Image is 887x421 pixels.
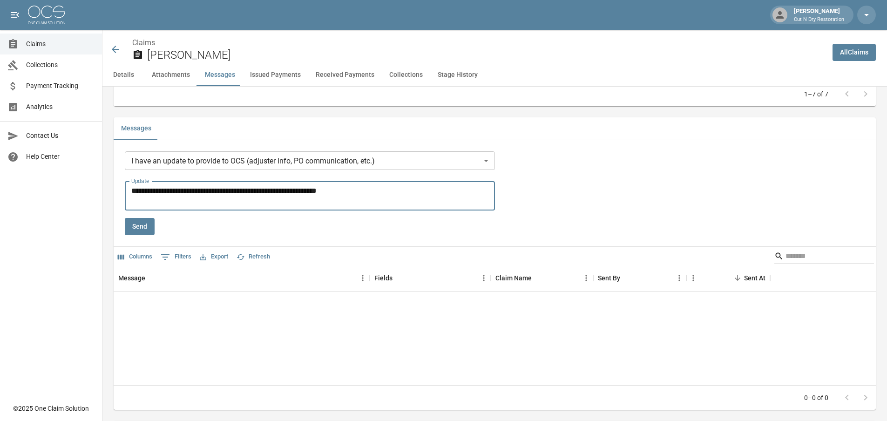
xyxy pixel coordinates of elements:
[374,265,393,291] div: Fields
[243,64,308,86] button: Issued Payments
[598,265,620,291] div: Sent By
[102,64,887,86] div: anchor tabs
[26,39,95,49] span: Claims
[145,272,158,285] button: Sort
[430,64,485,86] button: Stage History
[532,272,545,285] button: Sort
[102,64,144,86] button: Details
[579,271,593,285] button: Menu
[26,152,95,162] span: Help Center
[308,64,382,86] button: Received Payments
[790,7,848,23] div: [PERSON_NAME]
[26,60,95,70] span: Collections
[147,48,825,62] h2: [PERSON_NAME]
[114,265,370,291] div: Message
[125,151,495,170] div: I have an update to provide to OCS (adjuster info, PO communication, etc.)
[114,117,159,140] button: Messages
[13,404,89,413] div: © 2025 One Claim Solution
[125,218,155,235] button: Send
[593,265,686,291] div: Sent By
[132,38,155,47] a: Claims
[6,6,24,24] button: open drawer
[794,16,844,24] p: Cut N Dry Restoration
[26,102,95,112] span: Analytics
[131,177,149,185] label: Update
[686,265,770,291] div: Sent At
[686,271,700,285] button: Menu
[393,272,406,285] button: Sort
[620,272,633,285] button: Sort
[114,117,876,140] div: related-list tabs
[833,44,876,61] a: AllClaims
[382,64,430,86] button: Collections
[197,64,243,86] button: Messages
[356,271,370,285] button: Menu
[804,89,828,99] p: 1–7 of 7
[491,265,593,291] div: Claim Name
[234,250,272,264] button: Refresh
[115,250,155,264] button: Select columns
[197,250,230,264] button: Export
[118,265,145,291] div: Message
[744,265,765,291] div: Sent At
[370,265,491,291] div: Fields
[774,249,874,265] div: Search
[26,131,95,141] span: Contact Us
[495,265,532,291] div: Claim Name
[144,64,197,86] button: Attachments
[804,393,828,402] p: 0–0 of 0
[731,272,744,285] button: Sort
[26,81,95,91] span: Payment Tracking
[477,271,491,285] button: Menu
[672,271,686,285] button: Menu
[132,37,825,48] nav: breadcrumb
[28,6,65,24] img: ocs-logo-white-transparent.png
[158,250,194,265] button: Show filters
